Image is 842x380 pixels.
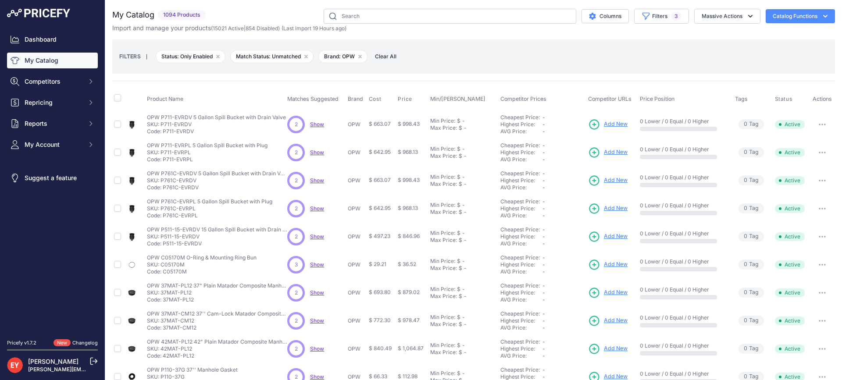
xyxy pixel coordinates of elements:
[369,96,383,103] button: Cost
[813,96,832,102] span: Actions
[147,177,287,184] p: SKU: P761C-EVRDV
[542,254,545,261] span: -
[640,314,726,321] p: 0 Lower / 0 Equal / 0 Higher
[500,156,542,163] div: AVG Price:
[369,289,391,295] span: $ 693.80
[500,317,542,324] div: Highest Price:
[500,268,542,275] div: AVG Price:
[500,338,540,345] a: Cheapest Price:
[310,345,324,352] a: Show
[7,170,98,186] a: Suggest a feature
[500,240,542,247] div: AVG Price:
[430,181,457,188] div: Max Price:
[147,114,286,121] p: OPW P711-EVRDV 5 Gallon Spill Bucket with Drain Valve
[460,230,465,237] div: -
[147,282,287,289] p: OPW 37MAT-PL12 37" Plain Matador Composite Manhole
[604,344,628,353] span: Add New
[457,258,460,265] div: $
[147,121,286,128] p: SKU: P711-EVRDV
[739,316,764,326] span: Tag
[634,9,689,24] button: Filters3
[640,342,726,349] p: 0 Lower / 0 Equal / 0 Higher
[775,96,792,103] span: Status
[459,237,462,244] div: $
[542,345,545,352] span: -
[459,124,462,131] div: $
[430,237,457,244] div: Max Price:
[348,233,365,240] p: OPW
[460,314,465,321] div: -
[398,121,420,127] span: $ 998.43
[430,265,457,272] div: Max Price:
[459,153,462,160] div: $
[28,358,78,365] a: [PERSON_NAME]
[542,282,545,289] span: -
[310,289,324,296] span: Show
[147,317,287,324] p: SKU: 37MAT-CM12
[112,9,154,21] h2: My Catalog
[775,176,805,185] span: Active
[500,261,542,268] div: Highest Price:
[295,205,298,213] span: 2
[430,202,455,209] div: Min Price:
[542,324,545,331] span: -
[500,233,542,240] div: Highest Price:
[640,258,726,265] p: 0 Lower / 0 Equal / 0 Higher
[430,153,457,160] div: Max Price:
[459,209,462,216] div: $
[462,181,467,188] div: -
[588,259,628,271] a: Add New
[500,254,540,261] a: Cheapest Price:
[398,177,420,183] span: $ 998.43
[542,170,545,177] span: -
[369,177,391,183] span: $ 663.07
[7,53,98,68] a: My Catalog
[147,240,287,247] p: Code: P511-15-EVRDV
[430,258,455,265] div: Min Price:
[310,373,324,380] span: Show
[744,288,747,297] span: 0
[295,289,298,297] span: 2
[310,205,324,212] span: Show
[310,177,324,184] a: Show
[147,212,272,219] p: Code: P761C-EVRPL
[582,9,629,23] button: Columns
[398,205,418,211] span: $ 968.13
[369,96,381,103] span: Cost
[7,339,36,347] div: Pricefy v1.7.2
[398,345,424,352] span: $ 1,064.87
[310,149,324,156] a: Show
[500,296,542,303] div: AVG Price:
[542,114,545,121] span: -
[542,177,545,184] span: -
[147,205,272,212] p: SKU: P761C-EVRPL
[462,293,467,300] div: -
[459,265,462,272] div: $
[739,203,764,213] span: Tag
[398,233,420,239] span: $ 846.96
[500,142,540,149] a: Cheapest Price:
[744,148,747,156] span: 0
[348,289,365,296] p: OPW
[25,119,82,128] span: Reports
[500,149,542,156] div: Highest Price:
[459,181,462,188] div: $
[430,230,455,237] div: Min Price:
[542,156,545,163] span: -
[542,268,545,275] span: -
[295,149,298,156] span: 2
[775,232,805,241] span: Active
[604,204,628,213] span: Add New
[147,268,257,275] p: Code: C05170M
[604,176,628,185] span: Add New
[371,52,401,61] button: Clear All
[147,198,272,205] p: OPW P761C-EVRPL 5 Gallon Spill Bucket with Plug
[775,316,805,325] span: Active
[348,317,365,324] p: OPW
[542,142,545,149] span: -
[462,124,467,131] div: -
[213,25,244,32] a: 15021 Active
[775,148,805,157] span: Active
[369,233,390,239] span: $ 497.23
